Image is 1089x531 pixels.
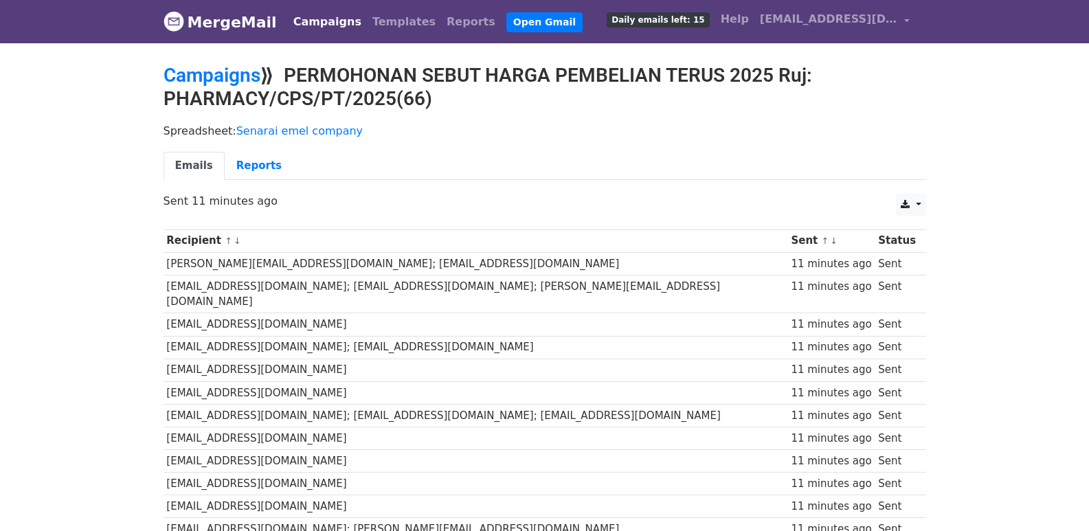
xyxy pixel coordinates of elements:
[791,431,871,447] div: 11 minutes ago
[791,339,871,355] div: 11 minutes ago
[164,11,184,32] img: MergeMail logo
[225,152,293,180] a: Reports
[164,336,788,359] td: [EMAIL_ADDRESS][DOMAIN_NAME]; [EMAIL_ADDRESS][DOMAIN_NAME]
[875,336,919,359] td: Sent
[875,229,919,252] th: Status
[754,5,915,38] a: [EMAIL_ADDRESS][DOMAIN_NAME]
[234,236,241,246] a: ↓
[164,64,260,87] a: Campaigns
[164,229,788,252] th: Recipient
[875,359,919,381] td: Sent
[164,473,788,495] td: [EMAIL_ADDRESS][DOMAIN_NAME]
[875,450,919,473] td: Sent
[164,194,926,208] p: Sent 11 minutes ago
[441,8,501,36] a: Reports
[791,256,871,272] div: 11 minutes ago
[164,404,788,427] td: [EMAIL_ADDRESS][DOMAIN_NAME]; [EMAIL_ADDRESS][DOMAIN_NAME]; [EMAIL_ADDRESS][DOMAIN_NAME]
[164,313,788,336] td: [EMAIL_ADDRESS][DOMAIN_NAME]
[367,8,441,36] a: Templates
[791,408,871,424] div: 11 minutes ago
[164,64,926,110] h2: ⟫ PERMOHONAN SEBUT HARGA PEMBELIAN TERUS 2025 Ruj: PHARMACY/CPS/PT/2025(66)
[875,495,919,518] td: Sent
[791,317,871,332] div: 11 minutes ago
[715,5,754,33] a: Help
[821,236,829,246] a: ↑
[875,404,919,427] td: Sent
[164,450,788,473] td: [EMAIL_ADDRESS][DOMAIN_NAME]
[791,453,871,469] div: 11 minutes ago
[791,279,871,295] div: 11 minutes ago
[875,252,919,275] td: Sent
[164,152,225,180] a: Emails
[164,275,788,313] td: [EMAIL_ADDRESS][DOMAIN_NAME]; [EMAIL_ADDRESS][DOMAIN_NAME]; [PERSON_NAME][EMAIL_ADDRESS][DOMAIN_N...
[875,473,919,495] td: Sent
[830,236,838,246] a: ↓
[875,275,919,313] td: Sent
[791,385,871,401] div: 11 minutes ago
[791,362,871,378] div: 11 minutes ago
[164,427,788,449] td: [EMAIL_ADDRESS][DOMAIN_NAME]
[164,124,926,138] p: Spreadsheet:
[225,236,232,246] a: ↑
[506,12,583,32] a: Open Gmail
[788,229,875,252] th: Sent
[875,313,919,336] td: Sent
[791,476,871,492] div: 11 minutes ago
[875,381,919,404] td: Sent
[607,12,709,27] span: Daily emails left: 15
[791,499,871,515] div: 11 minutes ago
[760,11,897,27] span: [EMAIL_ADDRESS][DOMAIN_NAME]
[164,252,788,275] td: [PERSON_NAME][EMAIL_ADDRESS][DOMAIN_NAME]; [EMAIL_ADDRESS][DOMAIN_NAME]
[164,8,277,36] a: MergeMail
[236,124,363,137] a: Senarai emel company
[875,427,919,449] td: Sent
[164,495,788,518] td: [EMAIL_ADDRESS][DOMAIN_NAME]
[164,381,788,404] td: [EMAIL_ADDRESS][DOMAIN_NAME]
[601,5,715,33] a: Daily emails left: 15
[288,8,367,36] a: Campaigns
[164,359,788,381] td: [EMAIL_ADDRESS][DOMAIN_NAME]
